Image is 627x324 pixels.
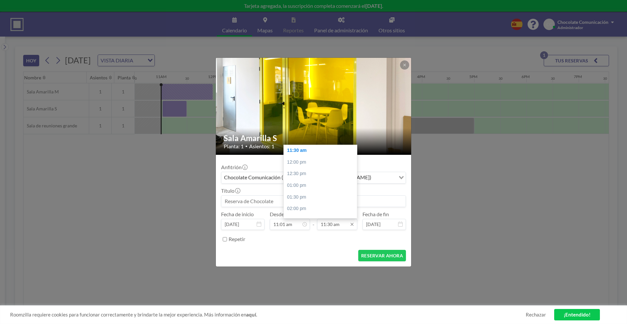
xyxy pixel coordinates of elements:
[245,144,248,149] span: •
[221,211,254,218] label: Fecha de inicio
[358,250,406,261] button: RESERVAR AHORA
[224,133,404,143] h2: Sala Amarilla S
[284,180,357,191] div: 01:00 pm
[554,309,600,320] a: ¡Entendido!
[526,312,546,318] a: Rechazar
[10,312,526,318] span: Roomzilla requiere cookies para funcionar correctamente y brindarte la mejor experiencia. Más inf...
[216,33,412,180] img: 537.jpg
[221,187,240,194] label: Título
[221,164,247,170] label: Anfitrión
[362,211,389,218] label: Fecha de fin
[284,215,357,226] div: 02:30 pm
[373,173,395,182] input: Search for option
[223,173,373,182] span: Chocolate Comunicación ([EMAIL_ADDRESS][DOMAIN_NAME])
[313,213,314,228] span: -
[284,191,357,203] div: 01:30 pm
[284,203,357,215] div: 02:00 pm
[284,168,357,180] div: 12:30 pm
[221,172,406,183] div: Search for option
[221,196,406,207] input: Reserva de Chocolate
[284,145,357,156] div: 11:30 am
[229,236,245,242] label: Repetir
[249,143,274,150] span: Asientos: 1
[224,143,244,150] span: Planta: 1
[270,211,284,218] label: Desde
[246,312,257,317] a: aquí.
[284,156,357,168] div: 12:00 pm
